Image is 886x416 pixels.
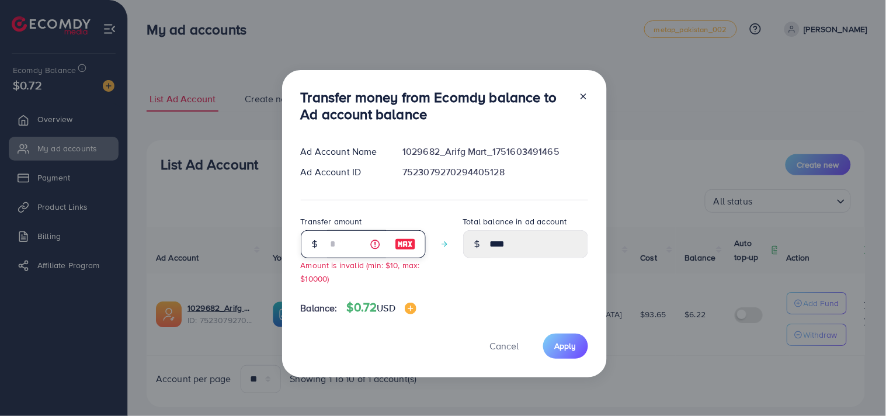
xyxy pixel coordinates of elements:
[555,340,576,352] span: Apply
[347,300,416,315] h4: $0.72
[301,259,420,284] small: Amount is invalid (min: $10, max: $10000)
[836,363,877,407] iframe: Chat
[393,165,597,179] div: 7523079270294405128
[301,301,338,315] span: Balance:
[490,339,519,352] span: Cancel
[475,334,534,359] button: Cancel
[291,145,394,158] div: Ad Account Name
[377,301,395,314] span: USD
[301,89,569,123] h3: Transfer money from Ecomdy balance to Ad account balance
[395,237,416,251] img: image
[405,303,416,314] img: image
[463,216,567,227] label: Total balance in ad account
[301,216,362,227] label: Transfer amount
[543,334,588,359] button: Apply
[393,145,597,158] div: 1029682_Arifg Mart_1751603491465
[291,165,394,179] div: Ad Account ID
